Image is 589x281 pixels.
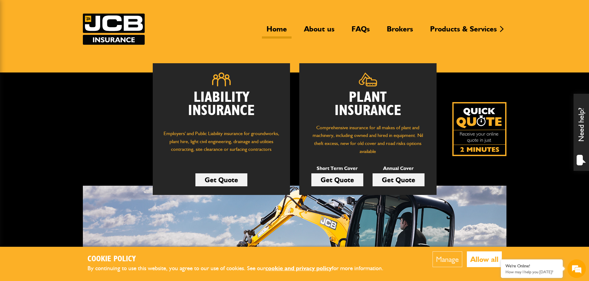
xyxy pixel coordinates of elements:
[162,130,281,159] p: Employers' and Public Liability insurance for groundworks, plant hire, light civil engineering, d...
[162,91,281,124] h2: Liability Insurance
[265,265,332,272] a: cookie and privacy policy
[83,14,145,45] a: JCB Insurance Services
[574,94,589,171] div: Need help?
[195,173,247,186] a: Get Quote
[87,254,394,264] h2: Cookie Policy
[506,270,558,274] p: How may I help you today?
[309,91,427,118] h2: Plant Insurance
[506,263,558,269] div: We're Online!
[83,14,145,45] img: JCB Insurance Services logo
[452,102,506,156] a: Get your insurance quote isn just 2-minutes
[309,124,427,155] p: Comprehensive insurance for all makes of plant and machinery, including owned and hired in equipm...
[373,164,425,172] p: Annual Cover
[347,24,374,39] a: FAQs
[311,164,363,172] p: Short Term Cover
[452,102,506,156] img: Quick Quote
[262,24,292,39] a: Home
[467,251,502,267] button: Allow all
[425,24,502,39] a: Products & Services
[382,24,418,39] a: Brokers
[87,264,394,273] p: By continuing to use this website, you agree to our use of cookies. See our for more information.
[311,173,363,186] a: Get Quote
[373,173,425,186] a: Get Quote
[299,24,339,39] a: About us
[433,251,462,267] button: Manage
